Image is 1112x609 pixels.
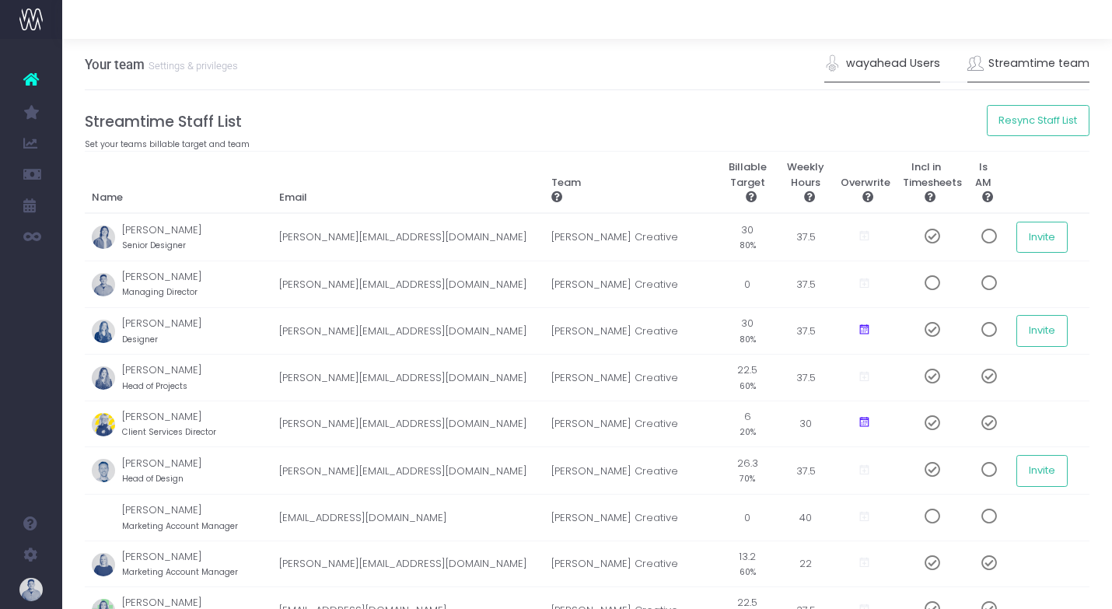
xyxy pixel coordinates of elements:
[85,152,272,214] th: Name
[85,57,238,72] h3: Your team
[272,213,544,261] td: [PERSON_NAME][EMAIL_ADDRESS][DOMAIN_NAME]
[272,541,544,587] td: [PERSON_NAME][EMAIL_ADDRESS][DOMAIN_NAME]
[740,471,755,485] small: 70%
[272,355,544,401] td: [PERSON_NAME][EMAIL_ADDRESS][DOMAIN_NAME]
[740,378,756,392] small: 60%
[716,261,778,308] td: 0
[122,355,272,401] td: [PERSON_NAME]
[92,459,115,482] img: profile_images
[122,495,272,541] td: [PERSON_NAME]
[778,355,833,401] td: 37.5
[92,366,115,390] img: profile_images
[85,113,1090,131] h4: Streamtime Staff List
[778,307,833,355] td: 37.5
[122,401,272,447] td: [PERSON_NAME]
[145,57,238,72] small: Settings & privileges
[740,564,756,578] small: 60%
[122,331,158,345] small: Designer
[1016,455,1068,486] button: Invite
[778,261,833,308] td: 37.5
[957,152,1009,214] th: Is AM
[544,447,717,495] td: [PERSON_NAME] Creative
[272,401,544,447] td: [PERSON_NAME][EMAIL_ADDRESS][DOMAIN_NAME]
[716,447,778,495] td: 26.3
[92,320,115,343] img: profile_images
[122,447,272,495] td: [PERSON_NAME]
[895,152,957,214] th: Incl in Timesheets
[716,355,778,401] td: 22.5
[272,447,544,495] td: [PERSON_NAME][EMAIL_ADDRESS][DOMAIN_NAME]
[544,261,717,308] td: [PERSON_NAME] Creative
[778,541,833,587] td: 22
[122,284,198,298] small: Managing Director
[1016,315,1068,346] button: Invite
[740,424,756,438] small: 20%
[833,152,895,214] th: Overwrite
[740,237,756,251] small: 80%
[122,237,186,251] small: Senior Designer
[778,447,833,495] td: 37.5
[544,495,717,541] td: [PERSON_NAME] Creative
[824,46,940,82] a: wayahead Users
[544,401,717,447] td: [PERSON_NAME] Creative
[122,518,238,532] small: Marketing Account Manager
[122,541,272,587] td: [PERSON_NAME]
[716,541,778,587] td: 13.2
[778,152,833,214] th: Weekly Hours
[544,213,717,261] td: [PERSON_NAME] Creative
[92,273,115,296] img: profile_images
[122,424,216,438] small: Client Services Director
[122,471,184,485] small: Head of Design
[272,261,544,308] td: [PERSON_NAME][EMAIL_ADDRESS][DOMAIN_NAME]
[85,136,250,150] small: Set your teams billable target and team
[544,355,717,401] td: [PERSON_NAME] Creative
[544,541,717,587] td: [PERSON_NAME] Creative
[122,564,238,578] small: Marketing Account Manager
[544,307,717,355] td: [PERSON_NAME] Creative
[544,152,717,214] th: Team
[716,401,778,447] td: 6
[92,553,115,576] img: profile_images
[716,213,778,261] td: 30
[778,213,833,261] td: 37.5
[92,413,115,436] img: profile_images
[122,307,272,355] td: [PERSON_NAME]
[19,578,43,601] img: images/default_profile_image.png
[987,105,1090,136] button: Resync Staff List
[122,261,272,308] td: [PERSON_NAME]
[92,506,115,530] img: profile_images
[122,378,187,392] small: Head of Projects
[716,495,778,541] td: 0
[122,213,272,261] td: [PERSON_NAME]
[967,46,1090,82] a: Streamtime team
[272,152,544,214] th: Email
[716,152,778,214] th: Billable Target
[1016,222,1068,253] button: Invite
[778,495,833,541] td: 40
[778,401,833,447] td: 30
[716,307,778,355] td: 30
[272,495,544,541] td: [EMAIL_ADDRESS][DOMAIN_NAME]
[272,307,544,355] td: [PERSON_NAME][EMAIL_ADDRESS][DOMAIN_NAME]
[740,331,756,345] small: 80%
[92,226,115,249] img: profile_images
